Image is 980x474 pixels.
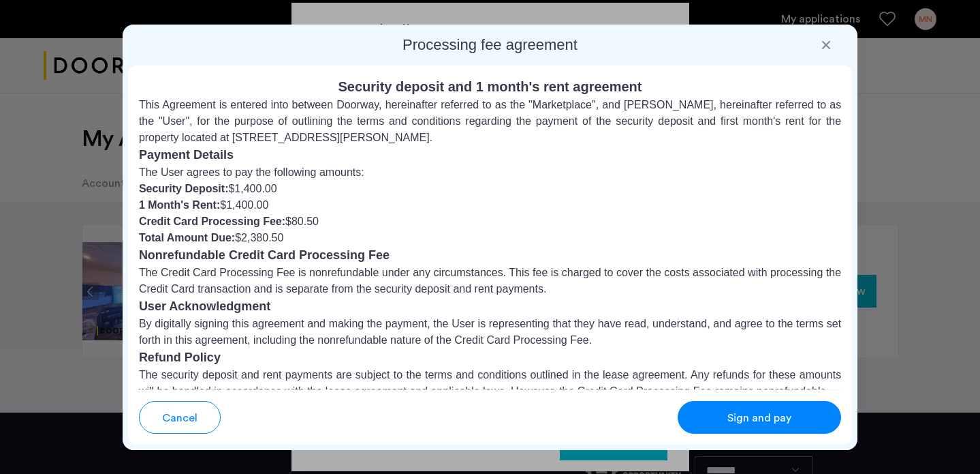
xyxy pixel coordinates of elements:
[139,246,841,265] h3: Nonrefundable Credit Card Processing Fee
[139,197,841,213] li: $1,400.00
[727,410,791,426] span: Sign and pay
[139,316,841,349] p: By digitally signing this agreement and making the payment, the User is representing that they ha...
[139,265,841,297] p: The Credit Card Processing Fee is nonrefundable under any circumstances. This fee is charged to c...
[139,181,841,197] li: $1,400.00
[139,97,841,146] p: This Agreement is entered into between Doorway, hereinafter referred to as the "Marketplace", and...
[139,146,841,164] h3: Payment Details
[139,199,220,211] strong: 1 Month's Rent:
[139,164,841,181] p: The User agrees to pay the following amounts:
[139,401,221,434] button: button
[139,297,841,316] h3: User Acknowledgment
[139,183,229,194] strong: Security Deposit:
[678,401,841,434] button: button
[162,410,197,426] span: Cancel
[139,216,285,227] strong: Credit Card Processing Fee:
[139,232,235,243] strong: Total Amount Due:
[139,349,841,367] h3: Refund Policy
[139,367,841,400] p: The security deposit and rent payments are subject to the terms and conditions outlined in the le...
[139,213,841,230] li: $80.50
[139,230,841,246] li: $2,380.50
[128,35,852,55] h2: Processing fee agreement
[139,76,841,97] h2: Security deposit and 1 month's rent agreement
